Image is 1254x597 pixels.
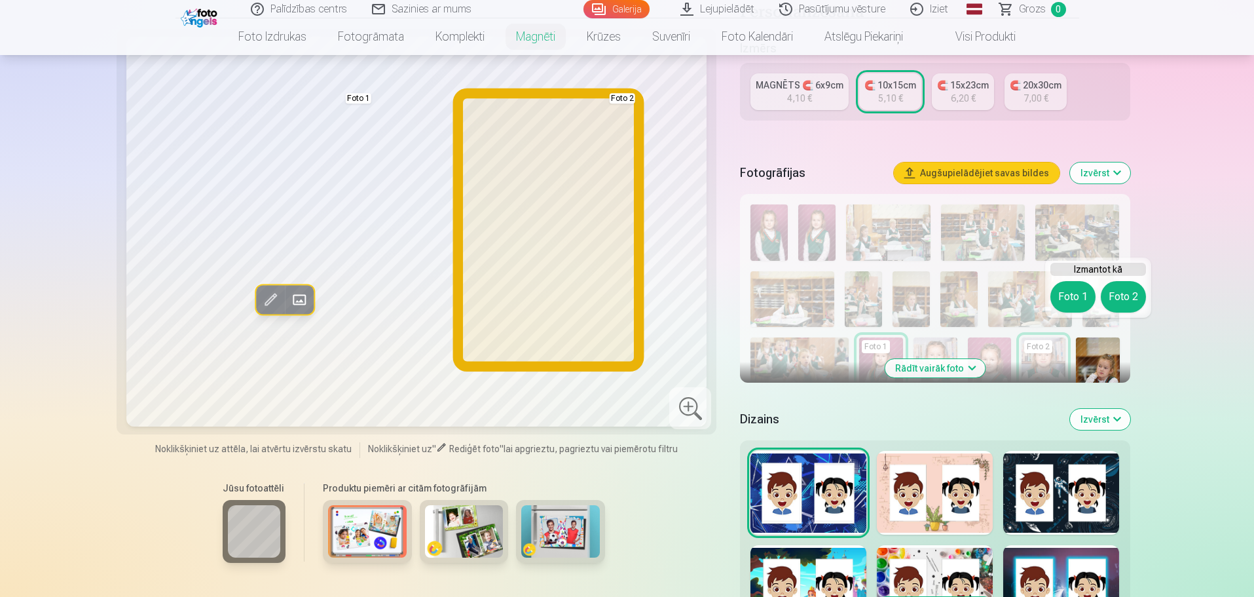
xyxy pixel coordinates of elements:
[322,18,420,55] a: Fotogrāmata
[740,410,1059,429] h5: Dizains
[1070,409,1130,430] button: Izvērst
[368,444,432,454] span: Noklikšķiniet uz
[951,92,976,105] div: 6,20 €
[919,18,1031,55] a: Visi produkti
[894,163,1060,183] button: Augšupielādējiet savas bildes
[155,442,352,455] span: Noklikšķiniet uz attēla, lai atvērtu izvērstu skatu
[937,79,989,92] div: 🧲 15x23cm
[420,18,500,55] a: Komplekti
[756,79,843,92] div: MAGNĒTS 🧲 6x9cm
[1010,79,1061,92] div: 🧲 20x30cm
[750,73,849,110] a: MAGNĒTS 🧲 6x9cm4,10 €
[223,482,286,495] h6: Jūsu fotoattēli
[1005,73,1067,110] a: 🧲 20x30cm7,00 €
[1070,163,1130,183] button: Izvērst
[1019,1,1046,17] span: Grozs
[636,18,706,55] a: Suvenīri
[181,5,221,28] img: /fa1
[1050,263,1146,276] h6: Izmantot kā
[706,18,809,55] a: Foto kalendāri
[878,92,903,105] div: 5,10 €
[318,482,610,495] h6: Produktu piemēri ar citām fotogrāfijām
[809,18,919,55] a: Atslēgu piekariņi
[1050,281,1096,313] button: Foto 1
[500,444,504,454] span: "
[932,73,994,110] a: 🧲 15x23cm6,20 €
[1051,2,1066,17] span: 0
[859,73,921,110] a: 🧲 10x15cm5,10 €
[885,359,985,377] button: Rādīt vairāk foto
[1101,281,1146,313] button: Foto 2
[449,444,500,454] span: Rediģēt foto
[504,444,678,454] span: lai apgrieztu, pagrieztu vai piemērotu filtru
[740,164,883,182] h5: Fotogrāfijas
[1023,92,1048,105] div: 7,00 €
[571,18,636,55] a: Krūzes
[787,92,812,105] div: 4,10 €
[432,444,436,454] span: "
[223,18,322,55] a: Foto izdrukas
[864,79,916,92] div: 🧲 10x15cm
[500,18,571,55] a: Magnēti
